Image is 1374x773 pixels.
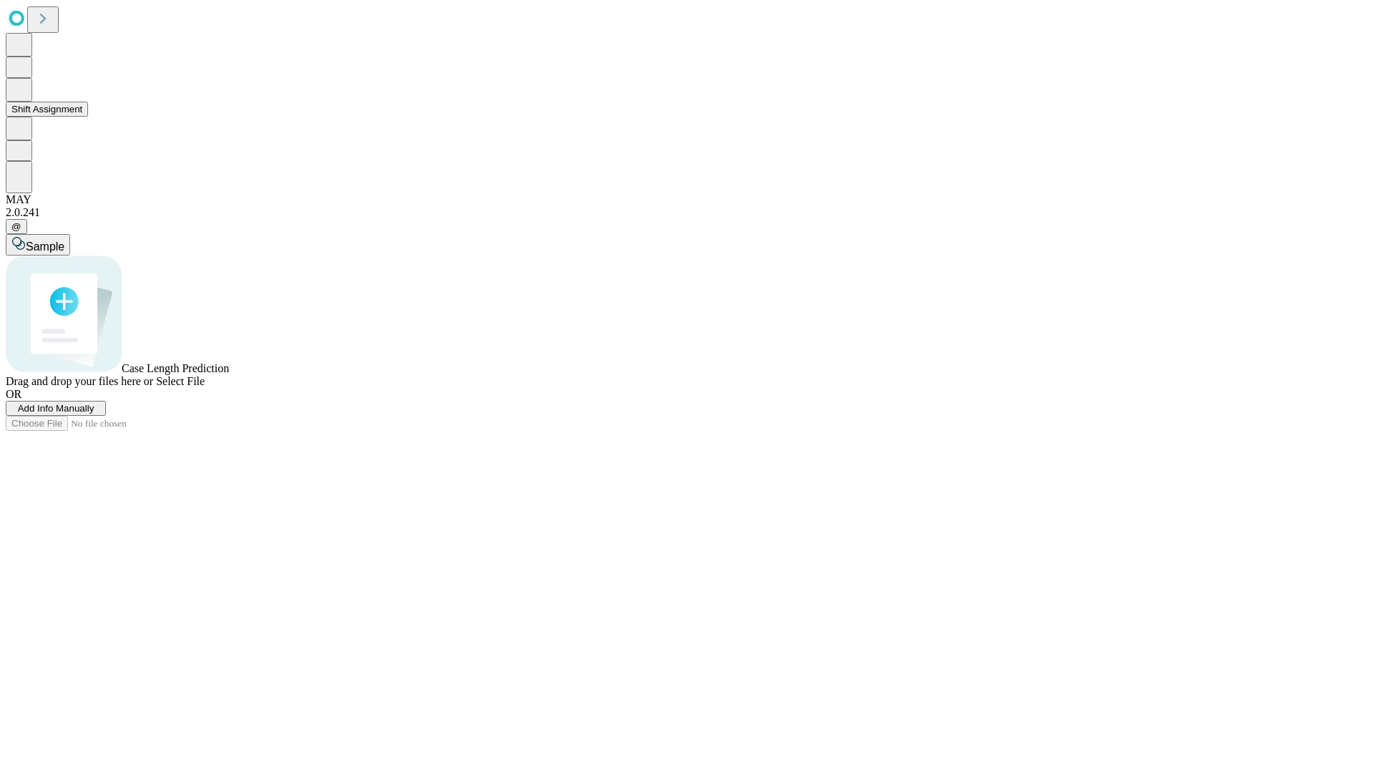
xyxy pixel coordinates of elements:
[6,401,106,416] button: Add Info Manually
[18,403,94,414] span: Add Info Manually
[6,219,27,234] button: @
[6,375,153,387] span: Drag and drop your files here or
[6,234,70,256] button: Sample
[156,375,205,387] span: Select File
[6,102,88,117] button: Shift Assignment
[6,206,1368,219] div: 2.0.241
[6,388,21,400] span: OR
[6,193,1368,206] div: MAY
[122,362,229,374] span: Case Length Prediction
[11,221,21,232] span: @
[26,240,64,253] span: Sample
